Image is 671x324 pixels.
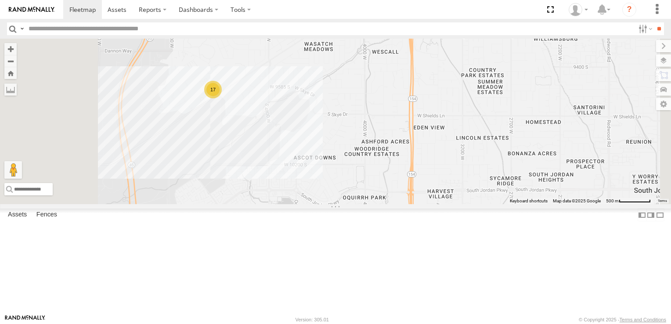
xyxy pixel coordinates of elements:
[638,209,646,221] label: Dock Summary Table to the Left
[635,22,654,35] label: Search Filter Options
[566,3,591,16] div: Heidi Drysdale
[620,317,666,322] a: Terms and Conditions
[656,209,664,221] label: Hide Summary Table
[622,3,636,17] i: ?
[18,22,25,35] label: Search Query
[4,209,31,221] label: Assets
[656,98,671,110] label: Map Settings
[579,317,666,322] div: © Copyright 2025 -
[296,317,329,322] div: Version: 305.01
[32,209,61,221] label: Fences
[4,43,17,55] button: Zoom in
[553,198,601,203] span: Map data ©2025 Google
[4,55,17,67] button: Zoom out
[4,83,17,96] label: Measure
[204,81,222,98] div: 17
[603,198,653,204] button: Map Scale: 500 m per 69 pixels
[606,198,619,203] span: 500 m
[510,198,548,204] button: Keyboard shortcuts
[646,209,655,221] label: Dock Summary Table to the Right
[4,161,22,179] button: Drag Pegman onto the map to open Street View
[658,199,667,202] a: Terms
[9,7,54,13] img: rand-logo.svg
[5,315,45,324] a: Visit our Website
[4,67,17,79] button: Zoom Home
